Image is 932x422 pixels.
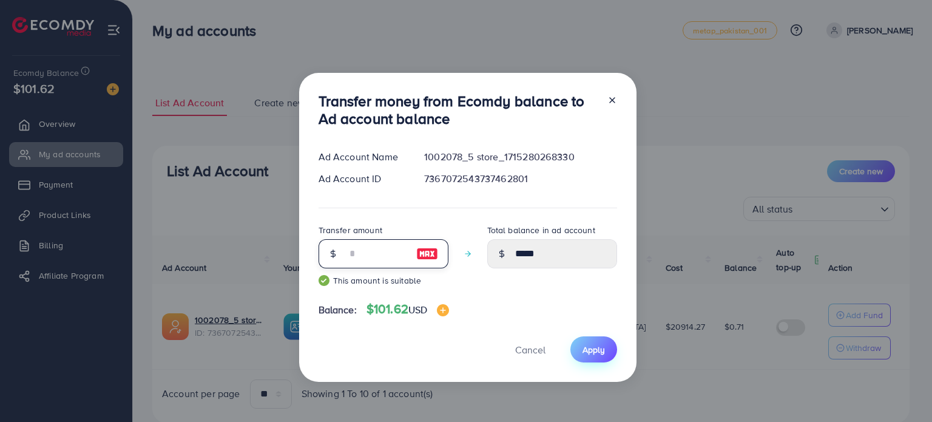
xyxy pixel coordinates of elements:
button: Apply [570,336,617,362]
label: Total balance in ad account [487,224,595,236]
iframe: Chat [880,367,923,413]
button: Cancel [500,336,561,362]
div: 1002078_5 store_1715280268330 [414,150,626,164]
label: Transfer amount [319,224,382,236]
img: image [416,247,438,261]
h3: Transfer money from Ecomdy balance to Ad account balance [319,92,598,128]
div: 7367072543737462801 [414,172,626,186]
span: USD [408,303,427,316]
span: Apply [582,344,605,356]
div: Ad Account Name [309,150,415,164]
span: Cancel [515,343,545,356]
span: Balance: [319,303,357,317]
small: This amount is suitable [319,274,448,287]
div: Ad Account ID [309,172,415,186]
img: image [437,304,449,316]
h4: $101.62 [366,302,450,317]
img: guide [319,275,329,286]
